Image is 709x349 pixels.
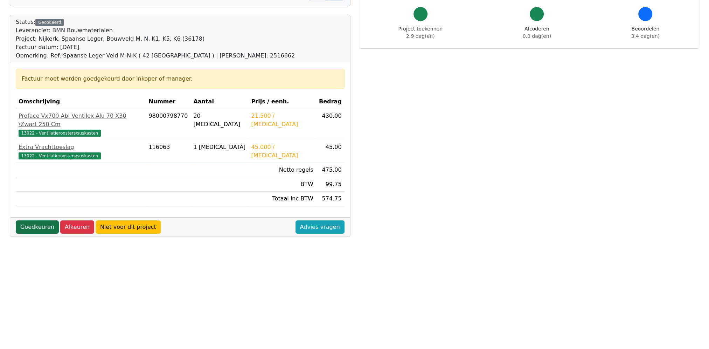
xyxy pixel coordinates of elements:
td: 45.00 [316,140,345,163]
a: Goedkeuren [16,220,59,234]
td: BTW [249,177,316,192]
span: 2.9 dag(en) [406,33,435,39]
td: 116063 [146,140,190,163]
span: 3.4 dag(en) [631,33,660,39]
div: 21.500 / [MEDICAL_DATA] [251,112,313,129]
div: Extra Vrachttoeslag [19,143,143,151]
a: Proface Vx700 Abl Ventilex Alu 70 X30 \Zwart 250 Cm13022 - Ventilatieroosters/suskasten [19,112,143,137]
div: 45.000 / [MEDICAL_DATA] [251,143,313,160]
div: Project toekennen [398,25,443,40]
div: Status: [16,18,295,60]
div: Factuur moet worden goedgekeurd door inkoper of manager. [22,75,339,83]
td: Netto regels [249,163,316,177]
div: 1 [MEDICAL_DATA] [193,143,245,151]
div: Project: Nijkerk, Spaanse Leger, Bouwveld M, N, K1, K5, K6 (36178) [16,35,295,43]
td: 574.75 [316,192,345,206]
th: Aantal [190,95,248,109]
td: 99.75 [316,177,345,192]
div: Factuur datum: [DATE] [16,43,295,52]
a: Niet voor dit project [96,220,161,234]
td: 430.00 [316,109,345,140]
td: Totaal inc BTW [249,192,316,206]
a: Afkeuren [60,220,94,234]
span: 0.0 dag(en) [523,33,551,39]
div: 20 [MEDICAL_DATA] [193,112,245,129]
div: Beoordelen [631,25,660,40]
td: 475.00 [316,163,345,177]
th: Nummer [146,95,190,109]
th: Prijs / eenh. [249,95,316,109]
div: Leverancier: BMN Bouwmaterialen [16,26,295,35]
td: 98000798770 [146,109,190,140]
div: Afcoderen [523,25,551,40]
th: Bedrag [316,95,345,109]
span: 13022 - Ventilatieroosters/suskasten [19,152,101,159]
a: Advies vragen [296,220,345,234]
th: Omschrijving [16,95,146,109]
a: Extra Vrachttoeslag13022 - Ventilatieroosters/suskasten [19,143,143,160]
span: 13022 - Ventilatieroosters/suskasten [19,130,101,137]
div: Gecodeerd [35,19,64,26]
div: Proface Vx700 Abl Ventilex Alu 70 X30 \Zwart 250 Cm [19,112,143,129]
div: Opmerking: Ref: Spaanse Leger Veld M-N-K ( 42 [GEOGRAPHIC_DATA] ) | [PERSON_NAME]: 2516662 [16,52,295,60]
